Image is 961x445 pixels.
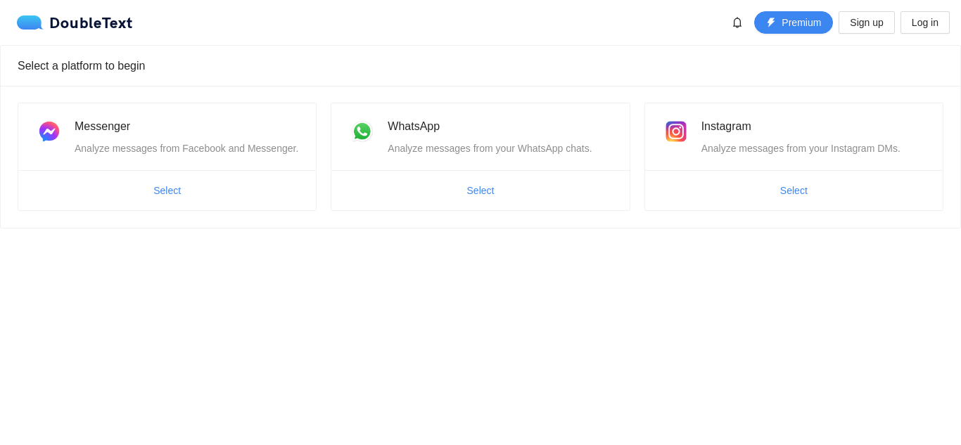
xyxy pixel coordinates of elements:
span: Instagram [701,120,751,132]
div: Select a platform to begin [18,46,943,86]
button: bell [726,11,749,34]
img: logo [17,15,49,30]
span: Premium [782,15,821,30]
button: Select [769,179,819,202]
div: Messenger [75,117,299,135]
a: logoDoubleText [17,15,133,30]
button: Select [456,179,506,202]
img: instagram.png [662,117,690,146]
span: thunderbolt [766,18,776,29]
a: InstagramAnalyze messages from your Instagram DMs.Select [644,103,943,211]
button: Select [142,179,192,202]
span: Select [467,183,495,198]
button: Log in [900,11,950,34]
span: bell [727,17,748,28]
span: Select [780,183,808,198]
a: MessengerAnalyze messages from Facebook and Messenger.Select [18,103,317,211]
div: Analyze messages from Facebook and Messenger. [75,141,299,156]
span: Select [153,183,181,198]
button: thunderboltPremium [754,11,833,34]
div: DoubleText [17,15,133,30]
img: messenger.png [35,117,63,146]
div: Analyze messages from your Instagram DMs. [701,141,926,156]
span: Sign up [850,15,883,30]
a: WhatsAppAnalyze messages from your WhatsApp chats.Select [331,103,630,211]
button: Sign up [839,11,894,34]
span: Log in [912,15,938,30]
span: WhatsApp [388,120,440,132]
div: Analyze messages from your WhatsApp chats. [388,141,612,156]
img: whatsapp.png [348,117,376,146]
